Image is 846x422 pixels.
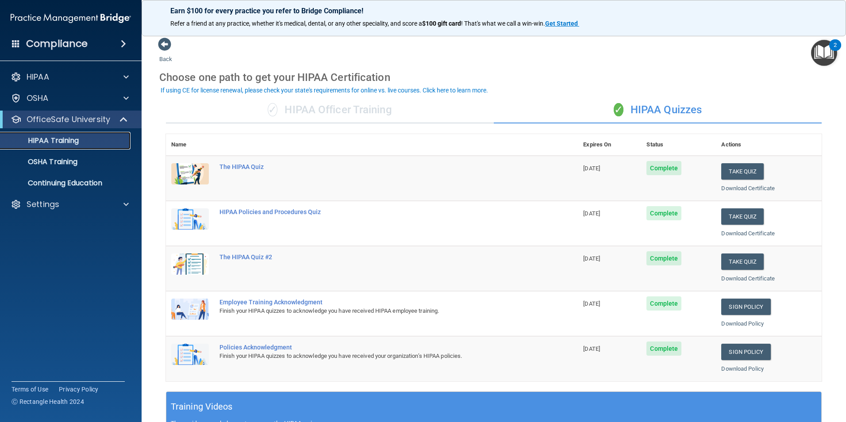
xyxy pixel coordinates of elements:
a: OSHA [11,93,129,104]
strong: $100 gift card [422,20,461,27]
p: HIPAA Training [6,136,79,145]
a: OfficeSafe University [11,114,128,125]
a: Download Certificate [721,230,775,237]
div: HIPAA Policies and Procedures Quiz [219,208,534,215]
th: Name [166,134,214,156]
a: Back [159,45,172,62]
p: Earn $100 for every practice you refer to Bridge Compliance! [170,7,817,15]
a: Privacy Policy [59,385,99,394]
p: OfficeSafe University [27,114,110,125]
p: HIPAA [27,72,49,82]
a: Download Policy [721,320,764,327]
button: Take Quiz [721,253,764,270]
div: Employee Training Acknowledgment [219,299,534,306]
th: Expires On [578,134,641,156]
a: Get Started [545,20,579,27]
span: Ⓒ Rectangle Health 2024 [12,397,84,406]
p: Continuing Education [6,179,127,188]
p: OSHA Training [6,157,77,166]
div: If using CE for license renewal, please check your state's requirements for online vs. live cours... [161,87,488,93]
div: Choose one path to get your HIPAA Certification [159,65,828,90]
div: The HIPAA Quiz #2 [219,253,534,261]
span: ✓ [268,103,277,116]
a: Terms of Use [12,385,48,394]
span: [DATE] [583,210,600,217]
button: Take Quiz [721,163,764,180]
div: Policies Acknowledgment [219,344,534,351]
button: Take Quiz [721,208,764,225]
a: Download Certificate [721,275,775,282]
span: Complete [646,341,681,356]
span: Refer a friend at any practice, whether it's medical, dental, or any other speciality, and score a [170,20,422,27]
p: OSHA [27,93,49,104]
div: Finish your HIPAA quizzes to acknowledge you have received your organization’s HIPAA policies. [219,351,534,361]
a: Sign Policy [721,344,770,360]
span: Complete [646,296,681,311]
span: Complete [646,206,681,220]
a: HIPAA [11,72,129,82]
th: Actions [716,134,822,156]
h5: Training Videos [171,399,233,414]
span: [DATE] [583,255,600,262]
h4: Compliance [26,38,88,50]
span: ! That's what we call a win-win. [461,20,545,27]
th: Status [641,134,716,156]
span: Complete [646,251,681,265]
span: [DATE] [583,345,600,352]
div: HIPAA Officer Training [166,97,494,123]
div: The HIPAA Quiz [219,163,534,170]
span: ✓ [614,103,623,116]
button: Open Resource Center, 2 new notifications [811,40,837,66]
p: Settings [27,199,59,210]
button: If using CE for license renewal, please check your state's requirements for online vs. live cours... [159,86,489,95]
a: Download Certificate [721,185,775,192]
img: PMB logo [11,9,131,27]
div: Finish your HIPAA quizzes to acknowledge you have received HIPAA employee training. [219,306,534,316]
a: Sign Policy [721,299,770,315]
strong: Get Started [545,20,578,27]
div: 2 [834,45,837,57]
span: Complete [646,161,681,175]
a: Download Policy [721,365,764,372]
a: Settings [11,199,129,210]
div: HIPAA Quizzes [494,97,822,123]
span: [DATE] [583,300,600,307]
span: [DATE] [583,165,600,172]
